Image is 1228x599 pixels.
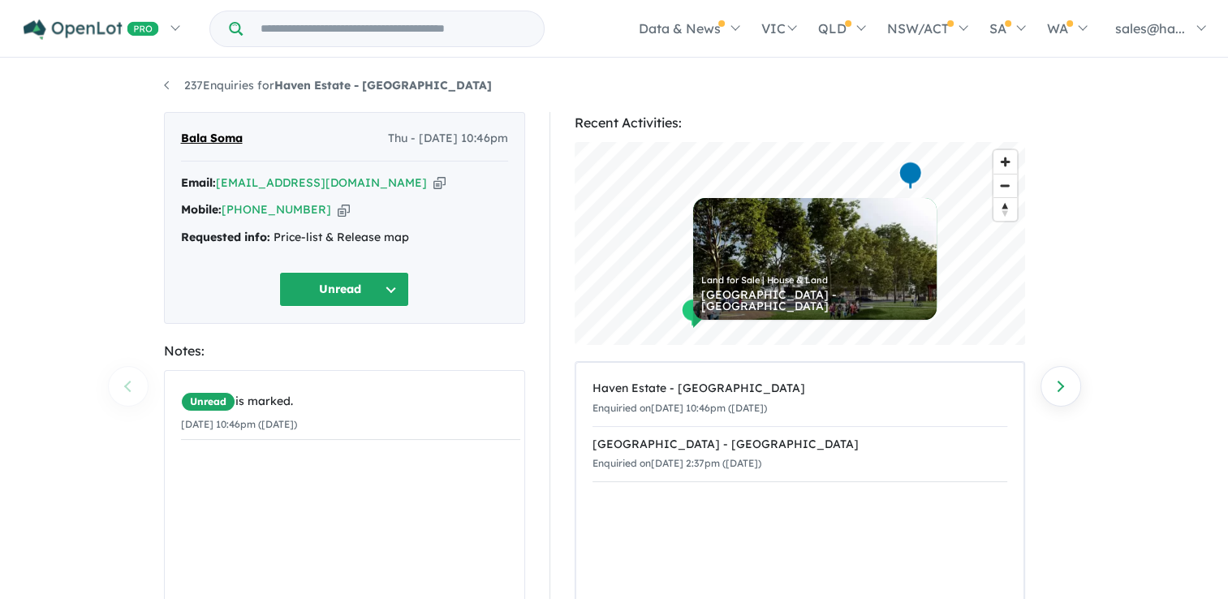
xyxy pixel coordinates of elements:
strong: Mobile: [181,202,222,217]
div: Land for Sale | House & Land [701,276,929,285]
img: Openlot PRO Logo White [24,19,159,40]
a: [PHONE_NUMBER] [222,202,331,217]
small: [DATE] 10:46pm ([DATE]) [181,418,297,430]
span: Bala Soma [181,129,243,149]
button: Zoom out [993,174,1017,197]
span: Unread [181,392,235,412]
span: Thu - [DATE] 10:46pm [388,129,508,149]
button: Copy [433,175,446,192]
strong: Haven Estate - [GEOGRAPHIC_DATA] [274,78,492,93]
small: Enquiried on [DATE] 10:46pm ([DATE]) [592,402,767,414]
div: [GEOGRAPHIC_DATA] - [GEOGRAPHIC_DATA] [701,289,929,312]
strong: Email: [181,175,216,190]
div: Recent Activities: [575,112,1025,134]
button: Copy [338,201,350,218]
a: Haven Estate - [GEOGRAPHIC_DATA]Enquiried on[DATE] 10:46pm ([DATE]) [592,371,1007,427]
strong: Requested info: [181,230,270,244]
div: is marked. [181,392,520,412]
div: Notes: [164,340,525,362]
span: Reset bearing to north [993,198,1017,221]
div: [GEOGRAPHIC_DATA] - [GEOGRAPHIC_DATA] [592,435,1007,455]
div: Haven Estate - [GEOGRAPHIC_DATA] [592,379,1007,399]
nav: breadcrumb [164,76,1065,96]
button: Reset bearing to north [993,197,1017,221]
canvas: Map [575,142,1025,345]
button: Zoom in [993,150,1017,174]
div: Price-list & Release map [181,228,508,248]
input: Try estate name, suburb, builder or developer [246,11,541,46]
button: Unread [279,272,409,307]
div: Map marker [898,161,922,191]
a: [EMAIL_ADDRESS][DOMAIN_NAME] [216,175,427,190]
span: sales@ha... [1115,20,1185,37]
small: Enquiried on [DATE] 2:37pm ([DATE]) [592,457,761,469]
a: [GEOGRAPHIC_DATA] - [GEOGRAPHIC_DATA]Enquiried on[DATE] 2:37pm ([DATE]) [592,426,1007,483]
a: 237Enquiries forHaven Estate - [GEOGRAPHIC_DATA] [164,78,492,93]
div: Map marker [680,298,704,328]
a: Land for Sale | House & Land [GEOGRAPHIC_DATA] - [GEOGRAPHIC_DATA] [693,198,937,320]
